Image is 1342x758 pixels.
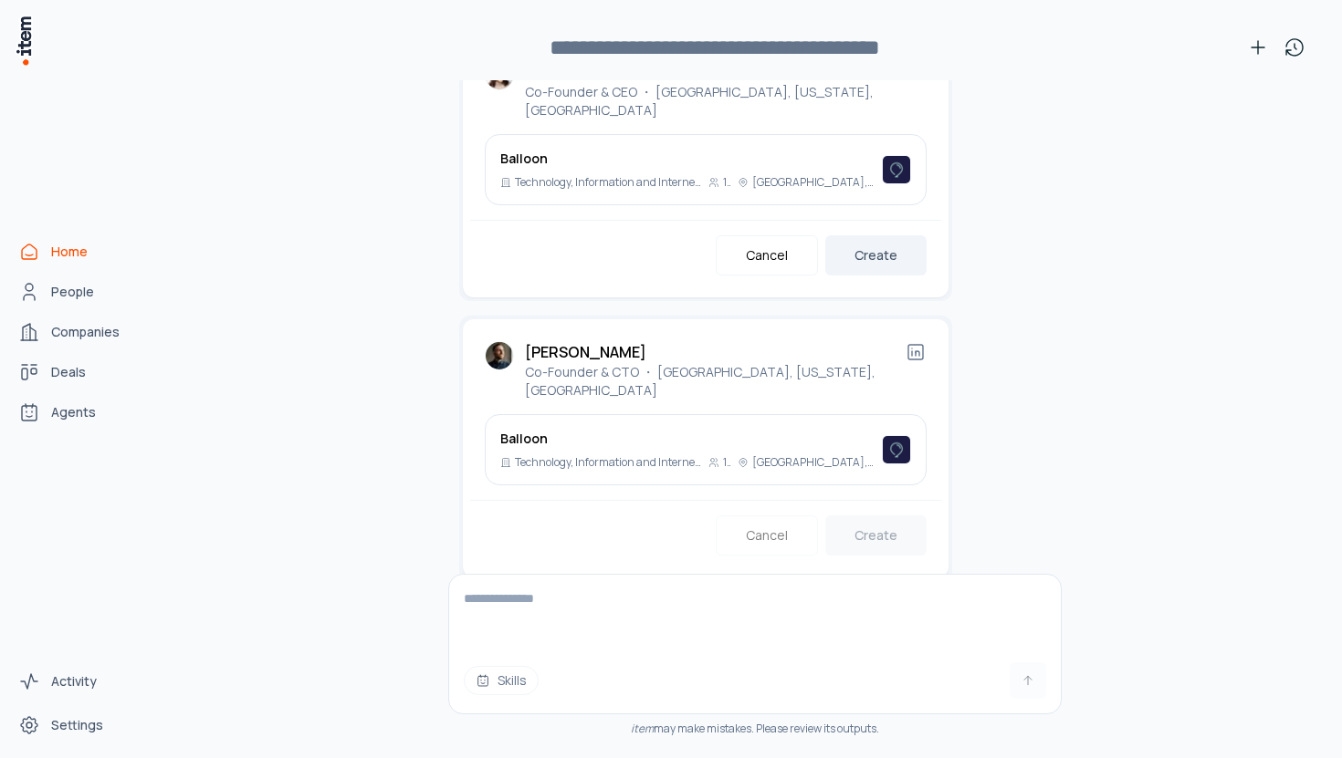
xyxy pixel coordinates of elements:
span: Agents [51,403,96,421]
span: Skills [498,671,527,690]
button: Create [825,235,927,275]
p: Technology, Information and Internet; Business/Productivity Software [515,175,701,190]
p: 1-10 [723,455,730,470]
h3: Balloon [500,150,875,168]
img: Item Brain Logo [15,15,33,67]
a: People [11,274,150,310]
button: Skills [464,666,539,695]
button: Cancel [716,235,818,275]
p: Co-Founder & CTO ・ [GEOGRAPHIC_DATA], [US_STATE], [GEOGRAPHIC_DATA] [525,363,905,400]
a: Deals [11,354,150,390]
a: Companies [11,314,150,350]
a: Home [11,234,150,270]
i: item [631,721,654,736]
p: [GEOGRAPHIC_DATA], [GEOGRAPHIC_DATA] [752,175,875,190]
h3: Balloon [500,430,875,448]
span: Companies [51,323,120,341]
p: Technology, Information and Internet; Business/Productivity Software [515,455,701,470]
a: Activity [11,663,150,700]
button: New conversation [1240,29,1276,66]
div: may make mistakes. Please review its outputs. [448,722,1062,736]
img: Noah Bornstein [485,341,514,370]
span: People [51,283,94,301]
span: Activity [51,672,97,691]
p: 1-10 [723,175,730,190]
p: [GEOGRAPHIC_DATA], [GEOGRAPHIC_DATA] [752,455,875,470]
button: View history [1276,29,1313,66]
h2: [PERSON_NAME] [525,341,905,363]
a: Agents [11,394,150,431]
a: Settings [11,707,150,743]
img: Balloon [882,435,911,464]
p: Co-Founder & CEO ・ [GEOGRAPHIC_DATA], [US_STATE], [GEOGRAPHIC_DATA] [525,83,905,119]
span: Home [51,243,88,261]
span: Deals [51,363,86,381]
span: Settings [51,716,103,734]
img: Balloon [882,155,911,184]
